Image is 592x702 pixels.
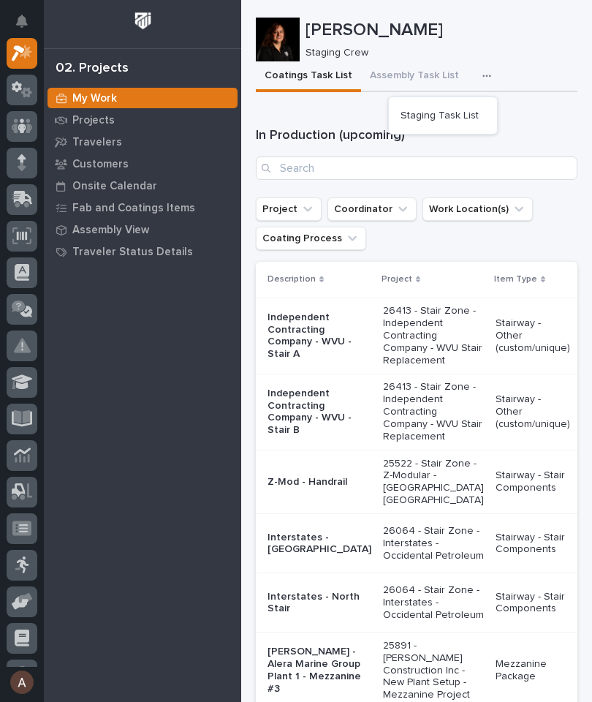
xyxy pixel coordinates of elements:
p: Interstates - North Stair [267,591,371,616]
p: Stairway - Other (custom/unique) [496,393,570,430]
p: 26064 - Stair Zone - Interstates - Occidental Petroleum [383,584,484,621]
p: Customers [72,158,129,171]
button: Project [256,197,322,221]
p: 25522 - Stair Zone - Z-Modular - [GEOGRAPHIC_DATA] [GEOGRAPHIC_DATA] [383,458,484,507]
button: Coatings Task List [256,61,361,92]
p: Stairway - Other (custom/unique) [496,317,570,354]
input: Search [256,156,577,180]
p: Assembly View [72,224,149,237]
p: Description [267,271,316,287]
span: Staging Task List [401,109,479,122]
p: Project [382,271,412,287]
a: Traveler Status Details [44,241,241,263]
p: Z-Mod - Handrail [267,476,371,488]
p: Fab and Coatings Items [72,202,195,215]
p: Independent Contracting Company - WVU - Stair A [267,312,371,361]
p: My Work [72,92,117,105]
p: 25891 - [PERSON_NAME] Construction Inc - New Plant Setup - Mezzanine Project [383,640,484,701]
a: Travelers [44,131,241,153]
p: Projects [72,114,115,127]
button: Assembly Task List [361,61,468,92]
p: Mezzanine Package [496,658,570,683]
p: Independent Contracting Company - WVU - Stair B [267,388,371,437]
button: Coating Process [256,227,366,250]
div: Notifications [18,15,37,38]
h1: In Production (upcoming) [256,127,577,145]
a: Fab and Coatings Items [44,197,241,219]
p: Interstates - [GEOGRAPHIC_DATA] [267,532,371,556]
p: 26064 - Stair Zone - Interstates - Occidental Petroleum [383,525,484,562]
p: 26413 - Stair Zone - Independent Contracting Company - WVU Stair Replacement [383,381,484,442]
p: Stairway - Stair Components [496,591,570,616]
button: Notifications [7,6,37,37]
p: Travelers [72,136,122,149]
p: [PERSON_NAME] - Alera Marine Group Plant 1 - Mezzanine #3 [267,646,371,695]
button: Coordinator [327,197,417,221]
a: My Work [44,87,241,109]
a: Customers [44,153,241,175]
div: 02. Projects [56,61,129,77]
img: Workspace Logo [129,7,156,34]
p: 26413 - Stair Zone - Independent Contracting Company - WVU Stair Replacement [383,305,484,366]
a: Projects [44,109,241,131]
button: users-avatar [7,667,37,698]
p: Onsite Calendar [72,180,157,193]
p: Item Type [494,271,537,287]
p: Traveler Status Details [72,246,193,259]
button: Work Location(s) [422,197,533,221]
p: Stairway - Stair Components [496,532,570,556]
a: Assembly View [44,219,241,241]
p: Staging Crew [306,47,566,59]
a: Onsite Calendar [44,175,241,197]
p: Stairway - Stair Components [496,469,570,494]
p: [PERSON_NAME] [306,20,572,41]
